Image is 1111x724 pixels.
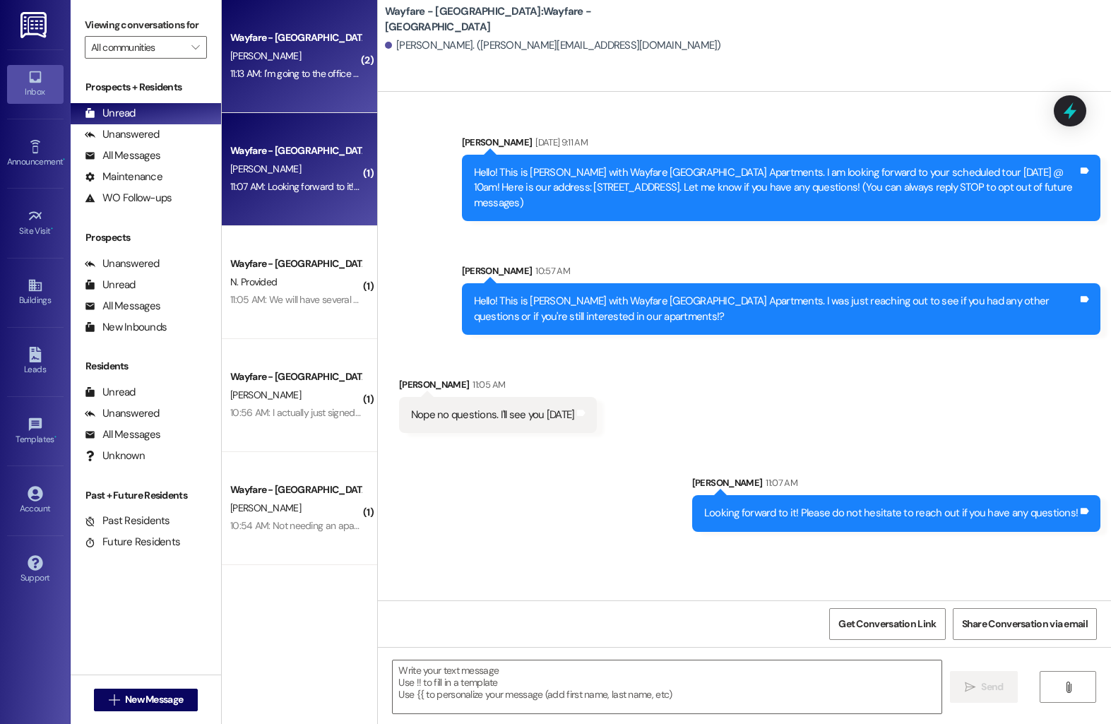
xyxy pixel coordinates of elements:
[7,482,64,520] a: Account
[230,406,582,419] div: 10:56 AM: I actually just signed a lease at another complex. Thank you for all your help!
[1063,682,1074,693] i: 
[532,263,570,278] div: 10:57 AM
[71,80,221,95] div: Prospects + Residents
[230,275,277,288] span: N. Provided
[85,106,136,121] div: Unread
[7,273,64,311] a: Buildings
[704,506,1078,521] div: Looking forward to it! Please do not hesitate to reach out if you have any questions!
[474,294,1078,324] div: Hello! This is [PERSON_NAME] with Wayfare [GEOGRAPHIC_DATA] Apartments. I was just reaching out t...
[51,224,53,234] span: •
[230,519,516,532] div: 10:54 AM: Not needing an apartment after all, but thanks for your help
[85,170,162,184] div: Maintenance
[230,180,608,193] div: 11:07 AM: Looking forward to it! Please do not hesitate to reach out if you have any questions!
[532,135,588,150] div: [DATE] 9:11 AM
[7,343,64,381] a: Leads
[91,36,184,59] input: All communities
[230,143,361,158] div: Wayfare - [GEOGRAPHIC_DATA]
[230,30,361,45] div: Wayfare - [GEOGRAPHIC_DATA]
[230,49,301,62] span: [PERSON_NAME]
[462,263,1100,283] div: [PERSON_NAME]
[385,4,667,35] b: Wayfare - [GEOGRAPHIC_DATA]: Wayfare - [GEOGRAPHIC_DATA]
[125,692,183,707] span: New Message
[230,256,361,271] div: Wayfare - [GEOGRAPHIC_DATA]
[85,385,136,400] div: Unread
[230,502,301,514] span: [PERSON_NAME]
[63,155,65,165] span: •
[85,148,160,163] div: All Messages
[230,293,782,306] div: 11:05 AM: We will have several units across multiple floor plans available in November! Is there ...
[85,256,160,271] div: Unanswered
[838,617,936,631] span: Get Conversation Link
[950,671,1018,703] button: Send
[85,514,170,528] div: Past Residents
[85,449,145,463] div: Unknown
[829,608,945,640] button: Get Conversation Link
[7,413,64,451] a: Templates •
[71,230,221,245] div: Prospects
[469,377,505,392] div: 11:05 AM
[965,682,975,693] i: 
[85,535,180,550] div: Future Residents
[7,65,64,103] a: Inbox
[94,689,198,711] button: New Message
[85,127,160,142] div: Unanswered
[71,488,221,503] div: Past + Future Residents
[71,359,221,374] div: Residents
[85,406,160,421] div: Unanswered
[230,388,301,401] span: [PERSON_NAME]
[85,299,160,314] div: All Messages
[962,617,1088,631] span: Share Conversation via email
[230,162,301,175] span: [PERSON_NAME]
[399,377,598,397] div: [PERSON_NAME]
[85,278,136,292] div: Unread
[474,165,1078,210] div: Hello! This is [PERSON_NAME] with Wayfare [GEOGRAPHIC_DATA] Apartments. I am looking forward to y...
[981,680,1003,694] span: Send
[7,551,64,589] a: Support
[85,320,167,335] div: New Inbounds
[20,12,49,38] img: ResiDesk Logo
[54,432,57,442] span: •
[230,67,917,80] div: 11:13 AM: I'm going to the office here shortly to give my 60 day notice. And then run a few erran...
[462,135,1100,155] div: [PERSON_NAME]
[7,204,64,242] a: Site Visit •
[230,369,361,384] div: Wayfare - [GEOGRAPHIC_DATA]
[692,475,1100,495] div: [PERSON_NAME]
[953,608,1097,640] button: Share Conversation via email
[85,191,172,206] div: WO Follow-ups
[411,408,575,422] div: Nope no questions. I'll see you [DATE]
[85,14,207,36] label: Viewing conversations for
[230,482,361,497] div: Wayfare - [GEOGRAPHIC_DATA]
[191,42,199,53] i: 
[385,38,721,53] div: [PERSON_NAME]. ([PERSON_NAME][EMAIL_ADDRESS][DOMAIN_NAME])
[109,694,119,706] i: 
[762,475,797,490] div: 11:07 AM
[85,427,160,442] div: All Messages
